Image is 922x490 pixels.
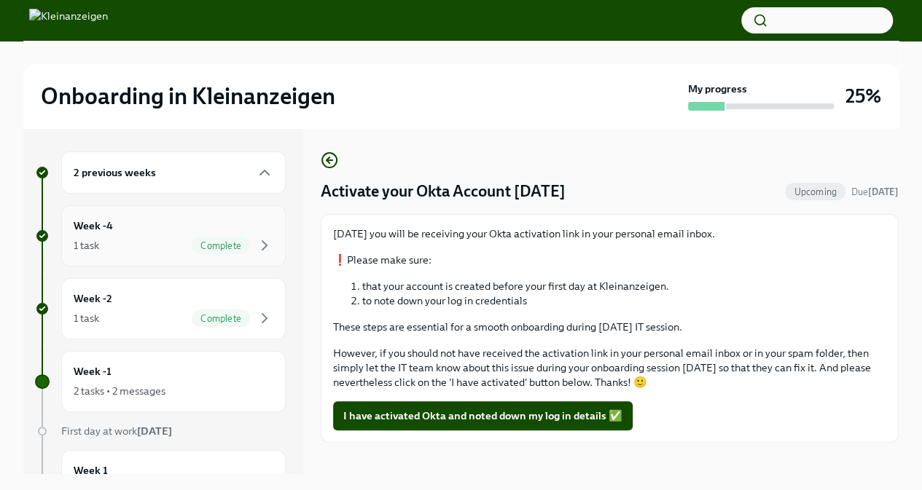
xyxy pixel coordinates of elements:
p: However, if you should not have received the activation link in your personal email inbox or in y... [333,346,886,390]
h4: Activate your Okta Account [DATE] [321,181,566,202]
p: These steps are essential for a smooth onboarding during [DATE] IT session. [333,320,886,334]
strong: [DATE] [137,424,172,438]
h6: Week -2 [74,291,112,307]
h6: Week 1 [74,462,108,478]
h3: 25% [845,83,881,109]
p: ❗️Please make sure: [333,253,886,267]
h2: Onboarding in Kleinanzeigen [41,82,335,111]
li: to note down your log in credentials [362,293,886,308]
span: Complete [192,240,250,251]
div: 1 task [74,238,99,253]
button: I have activated Okta and noted down my log in details ✅ [333,401,633,430]
span: Due [851,186,899,197]
a: Week -41 taskComplete [35,205,286,266]
strong: [DATE] [868,186,899,197]
div: 2 tasks • 2 messages [74,384,165,398]
span: September 1st, 2025 09:00 [851,185,899,199]
h6: Week -1 [74,363,112,379]
div: 2 previous weeks [61,151,286,194]
span: First day at work [61,424,172,438]
img: Kleinanzeigen [29,9,108,32]
span: Complete [192,313,250,324]
a: First day at work[DATE] [35,424,286,438]
strong: My progress [688,82,747,96]
h6: Week -4 [74,218,113,234]
li: that your account is created before your first day at Kleinanzeigen. [362,279,886,293]
a: Week -12 tasks • 2 messages [35,351,286,412]
div: 1 task [74,311,99,325]
h6: 2 previous weeks [74,165,156,181]
span: I have activated Okta and noted down my log in details ✅ [343,408,622,423]
p: [DATE] you will be receiving your Okta activation link in your personal email inbox. [333,226,886,241]
a: Week -21 taskComplete [35,278,286,339]
span: Upcoming [785,186,845,197]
